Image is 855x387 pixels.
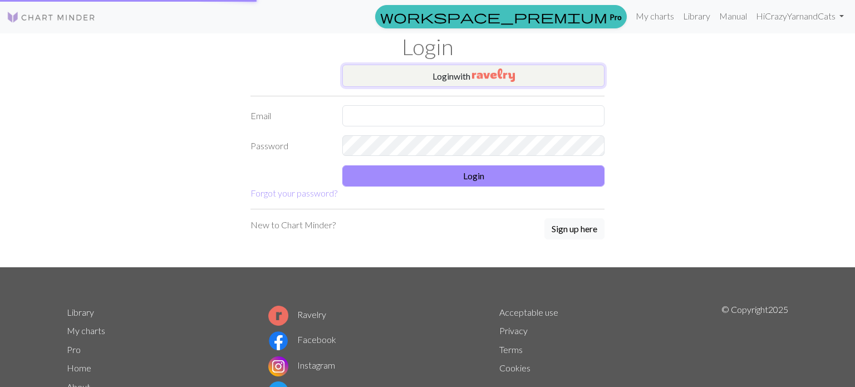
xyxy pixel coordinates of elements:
a: Library [67,307,94,317]
a: Instagram [268,360,335,370]
a: HiCrazyYarnandCats [751,5,848,27]
a: Pro [67,344,81,355]
label: Email [244,105,336,126]
h1: Login [60,33,795,60]
p: New to Chart Minder? [250,218,336,232]
a: Cookies [499,362,530,373]
a: Ravelry [268,309,326,320]
img: Facebook logo [268,331,288,351]
a: Pro [375,5,627,28]
img: Instagram logo [268,356,288,376]
a: Acceptable use [499,307,558,317]
a: Terms [499,344,523,355]
a: Home [67,362,91,373]
button: Login [342,165,605,187]
a: Library [679,5,715,27]
a: Manual [715,5,751,27]
img: Ravelry [472,68,515,82]
a: Forgot your password? [250,188,337,198]
a: Sign up here [544,218,605,241]
label: Password [244,135,336,156]
a: My charts [631,5,679,27]
a: Facebook [268,334,336,345]
a: Privacy [499,325,528,336]
button: Sign up here [544,218,605,239]
a: My charts [67,325,105,336]
button: Loginwith [342,65,605,87]
span: workspace_premium [380,9,607,25]
img: Ravelry logo [268,306,288,326]
img: Logo [7,11,96,24]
